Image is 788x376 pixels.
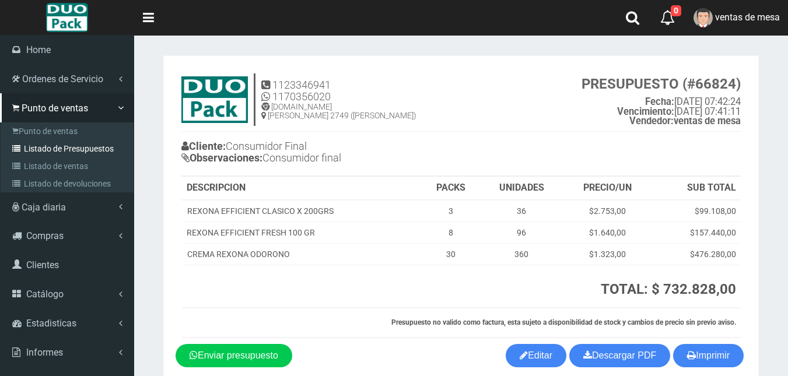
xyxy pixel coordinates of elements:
th: SUB TOTAL [652,177,741,200]
td: $99.108,00 [652,200,741,222]
td: 96 [480,222,563,243]
button: Imprimir [673,344,744,367]
strong: Fecha: [645,96,674,107]
b: ventas de mesa [629,115,741,126]
span: Estadisticas [26,318,76,329]
td: 36 [480,200,563,222]
td: CREMA REXONA ODORONO [182,243,421,265]
th: UNIDADES [480,177,563,200]
td: REXONA EFFICIENT FRESH 100 GR [182,222,421,243]
span: Enviar presupuesto [198,350,278,360]
strong: Presupuesto no valido como factura, esta sujeto a disponibilidad de stock y cambios de precio sin... [391,318,736,326]
span: Compras [26,230,64,241]
a: Punto de ventas [3,122,134,140]
a: Editar [506,344,566,367]
h4: Consumidor Final Consumidor final [181,138,461,170]
span: Ordenes de Servicio [22,73,103,85]
th: PRECIO/UN [563,177,652,200]
span: Punto de ventas [22,103,88,114]
strong: Vencimiento: [617,106,674,117]
span: Informes [26,347,63,358]
td: $1.323,00 [563,243,652,265]
a: Listado de ventas [3,157,134,175]
img: User Image [694,8,713,27]
th: DESCRIPCION [182,177,421,200]
img: Logo grande [46,3,87,32]
a: Listado de devoluciones [3,175,134,192]
td: $1.640,00 [563,222,652,243]
a: Enviar presupuesto [176,344,292,367]
strong: Vendedor: [629,115,674,126]
td: 8 [421,222,480,243]
td: 30 [421,243,480,265]
a: Listado de Presupuestos [3,140,134,157]
td: REXONA EFFICIENT CLASICO X 200GRS [182,200,421,222]
span: Clientes [26,259,59,270]
td: $157.440,00 [652,222,741,243]
span: ventas de mesa [715,12,780,23]
span: Caja diaria [22,202,66,213]
span: 0 [671,5,681,16]
td: $476.280,00 [652,243,741,265]
td: 3 [421,200,480,222]
td: 360 [480,243,563,265]
b: Cliente: [181,140,226,152]
h4: 1123346941 1170356020 [261,79,416,103]
strong: PRESUPUESTO (#66824) [582,76,741,92]
b: Observaciones: [181,152,262,164]
h5: [DOMAIN_NAME] [PERSON_NAME] 2749 ([PERSON_NAME]) [261,103,416,121]
td: $2.753,00 [563,200,652,222]
th: PACKS [421,177,480,200]
a: Descargar PDF [569,344,670,367]
span: Catálogo [26,289,64,300]
img: 9k= [181,76,248,123]
small: [DATE] 07:42:24 [DATE] 07:41:11 [582,76,741,126]
strong: TOTAL: $ 732.828,00 [601,281,736,297]
span: Home [26,44,51,55]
